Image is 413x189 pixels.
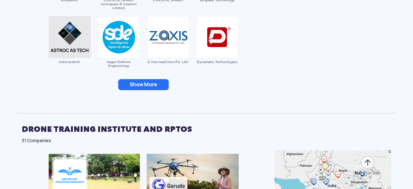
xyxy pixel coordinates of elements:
[48,34,91,64] a: Astrocastech
[196,34,239,64] a: Dynamatic Technologies
[22,121,391,137] h2: DRONE TRAINING INSTITUTE AND RPTOS
[196,60,239,64] span: Dynamatic Technologies
[147,16,189,58] img: ic_zaxis.png
[147,34,189,64] a: Z-Axis machines Pvt. Ltd.
[49,16,91,58] img: ic_astrocastech.png
[98,60,140,68] span: Sagar Defence Engineering
[147,60,189,64] span: Z-Axis machines Pvt. Ltd.
[48,60,91,64] span: Astrocastech
[118,79,169,90] button: Show More
[22,137,391,144] div: 31 Companies
[98,16,140,58] img: ic_sagardefence.png
[98,34,140,68] a: Sagar Defence Engineering
[196,16,238,58] img: ic_dynamatic.png
[355,170,380,176] div: Back to Top
[361,155,375,170] img: ic_arrow-up.png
